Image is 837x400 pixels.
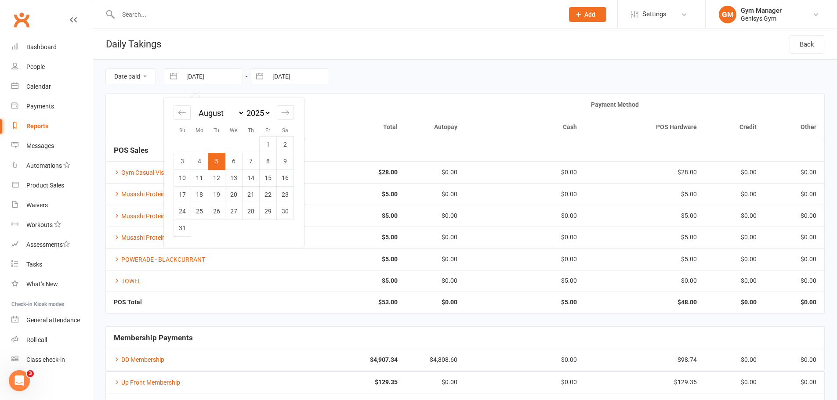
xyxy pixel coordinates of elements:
[243,169,260,186] td: Thursday, August 14, 2025
[9,370,30,391] iframe: Intercom live chat
[413,379,457,386] div: $0.00
[584,11,595,18] span: Add
[11,215,93,235] a: Workouts
[713,357,757,363] div: $0.00
[293,169,397,176] strong: $28.00
[713,256,757,263] div: $0.00
[208,203,225,220] td: Tuesday, August 26, 2025
[293,357,397,363] strong: $4,907.34
[93,29,161,59] h1: Daily Takings
[593,191,696,198] div: $5.00
[593,277,696,284] div: $0.00
[772,169,816,176] div: $0.00
[26,202,48,209] div: Waivers
[719,6,736,23] div: GM
[208,153,225,169] td: Selected. Tuesday, August 5, 2025
[11,9,33,31] a: Clubworx
[473,213,577,219] div: $0.00
[772,191,816,198] div: $0.00
[772,234,816,241] div: $0.00
[268,69,329,84] input: To
[473,169,577,176] div: $0.00
[473,277,577,284] div: $5.00
[413,357,457,363] div: $4,808.60
[26,182,64,189] div: Product Sales
[260,153,277,169] td: Friday, August 8, 2025
[413,101,816,108] div: Payment Method
[116,8,558,21] input: Search...
[413,124,457,130] div: Autopay
[225,153,243,169] td: Wednesday, August 6, 2025
[11,310,93,330] a: General attendance kiosk mode
[27,370,34,377] span: 3
[11,136,93,156] a: Messages
[293,256,397,263] strong: $5.00
[293,234,397,241] strong: $5.00
[293,191,397,198] strong: $5.00
[114,277,141,285] a: TOWEL
[11,37,93,57] a: Dashboard
[114,213,227,220] a: Musashi Protein Crisp - Dark Choc Mint
[164,97,304,247] div: Calendar
[11,156,93,176] a: Automations
[243,203,260,220] td: Thursday, August 28, 2025
[26,261,42,268] div: Tasks
[569,7,606,22] button: Add
[243,186,260,203] td: Thursday, August 21, 2025
[248,127,254,133] small: Th
[293,379,397,386] strong: $129.35
[413,234,457,241] div: $0.00
[11,330,93,350] a: Roll call
[26,142,54,149] div: Messages
[26,317,80,324] div: General attendance
[713,124,757,130] div: Credit
[413,213,457,219] div: $0.00
[772,124,816,130] div: Other
[114,299,142,306] strong: POS Total
[11,195,93,215] a: Waivers
[26,356,65,363] div: Class check-in
[260,169,277,186] td: Friday, August 15, 2025
[208,169,225,186] td: Tuesday, August 12, 2025
[593,213,696,219] div: $5.00
[174,105,191,120] div: Move backward to switch to the previous month.
[713,169,757,176] div: $0.00
[473,379,577,386] div: $0.00
[265,127,270,133] small: Fr
[772,357,816,363] div: $0.00
[225,169,243,186] td: Wednesday, August 13, 2025
[413,191,457,198] div: $0.00
[713,191,757,198] div: $0.00
[11,97,93,116] a: Payments
[11,116,93,136] a: Reports
[282,127,288,133] small: Sa
[11,77,93,97] a: Calendar
[293,124,397,130] div: Total
[114,379,180,386] a: Up Front Membership
[713,379,757,386] div: $0.00
[191,153,208,169] td: Monday, August 4, 2025
[11,57,93,77] a: People
[174,220,191,236] td: Sunday, August 31, 2025
[260,136,277,153] td: Friday, August 1, 2025
[11,274,93,294] a: What's New
[713,213,757,219] div: $0.00
[277,153,294,169] td: Saturday, August 9, 2025
[11,255,93,274] a: Tasks
[11,176,93,195] a: Product Sales
[473,256,577,263] div: $0.00
[174,153,191,169] td: Sunday, August 3, 2025
[593,256,696,263] div: $5.00
[741,7,782,14] div: Gym Manager
[790,35,824,54] a: Back
[413,299,457,306] strong: $0.00
[293,277,397,284] strong: $5.00
[191,169,208,186] td: Monday, August 11, 2025
[174,169,191,186] td: Sunday, August 10, 2025
[593,357,696,363] div: $98.74
[593,124,696,130] div: POS Hardware
[772,299,816,306] strong: $0.00
[413,277,457,284] div: $0.00
[277,169,294,186] td: Saturday, August 16, 2025
[277,186,294,203] td: Saturday, August 23, 2025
